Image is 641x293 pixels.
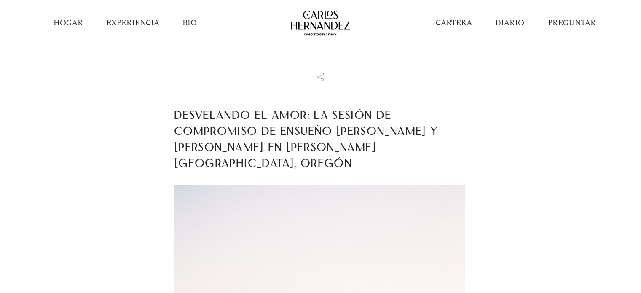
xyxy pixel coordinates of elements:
[106,19,159,27] font: EXPERIENCIA
[436,18,472,28] a: CARTERA
[182,19,197,27] font: BIO
[54,19,83,27] font: HOGAR
[548,18,596,28] a: PREGUNTAR
[495,18,524,28] a: DIARIO
[548,19,596,27] font: PREGUNTAR
[106,18,159,28] a: EXPERIENCIA
[54,18,83,28] a: HOGAR
[174,110,438,170] font: Desvelando el amor: La sesión de compromiso de ensueño [PERSON_NAME] y [PERSON_NAME] en [PERSON_N...
[495,19,524,27] font: DIARIO
[436,19,472,27] font: CARTERA
[182,18,197,28] a: BIO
